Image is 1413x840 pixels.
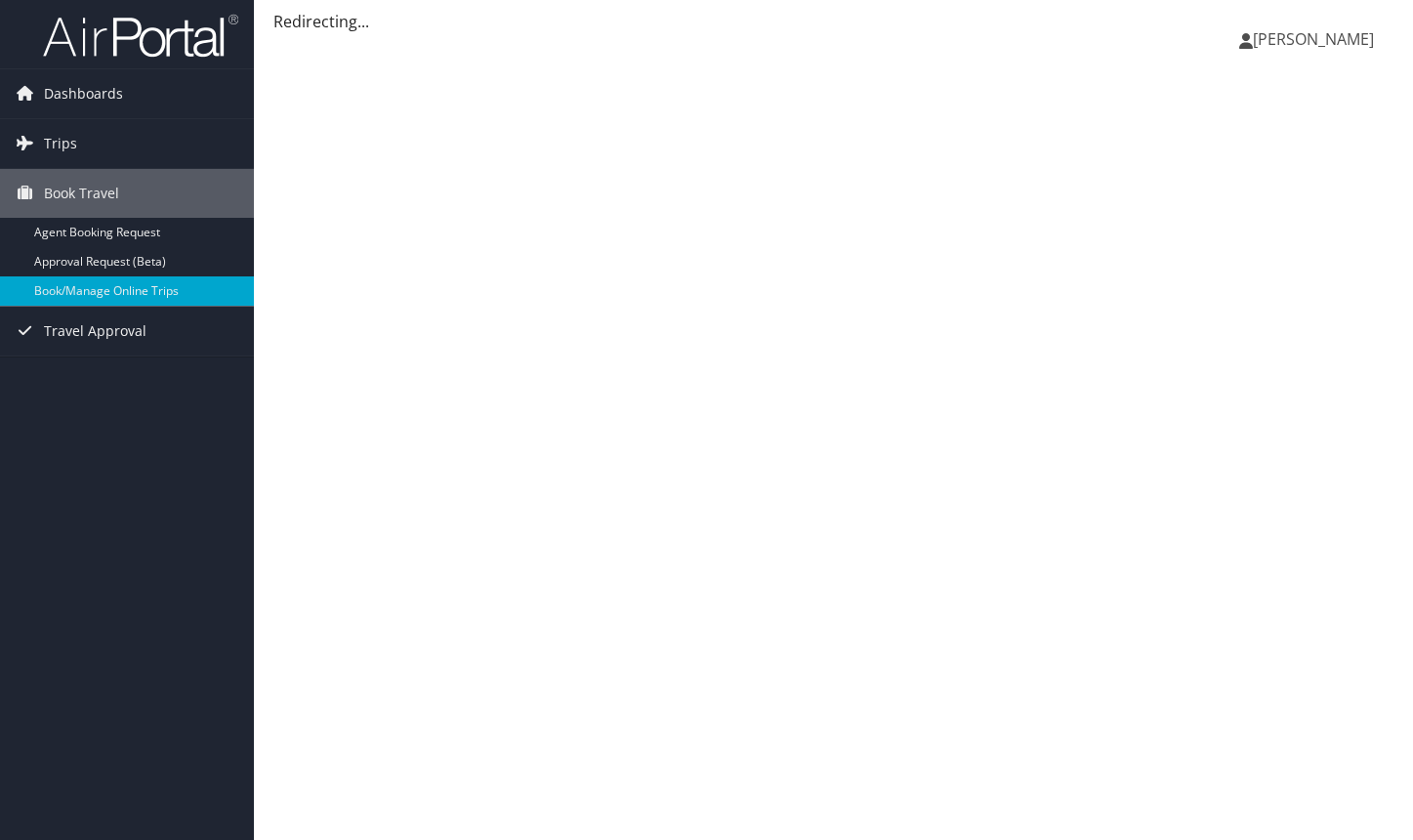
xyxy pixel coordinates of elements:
[273,10,1393,33] div: Redirecting...
[1253,28,1374,50] span: [PERSON_NAME]
[43,13,238,59] img: airportal-logo.png
[44,119,77,168] span: Trips
[44,69,123,118] span: Dashboards
[44,169,119,218] span: Book Travel
[1239,10,1393,68] a: [PERSON_NAME]
[44,307,146,356] span: Travel Approval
